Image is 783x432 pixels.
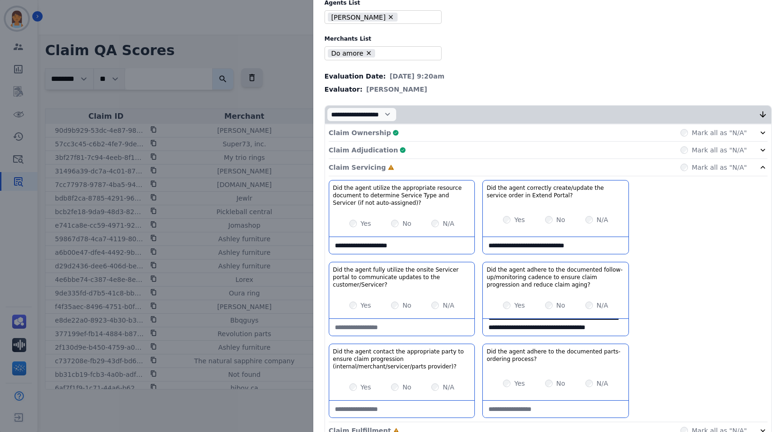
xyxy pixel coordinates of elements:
label: No [402,219,411,228]
button: Remove Do amore [365,50,372,57]
label: Yes [361,382,371,392]
label: No [402,301,411,310]
label: Merchants List [325,35,772,43]
button: Remove Edith Evans [387,14,394,21]
p: Claim Adjudication [329,145,398,155]
span: [DATE] 9:20am [390,72,444,81]
label: No [556,301,565,310]
label: No [556,379,565,388]
h3: Did the agent adhere to the documented follow-up/monitoring cadence to ensure claim progression a... [487,266,624,288]
label: N/A [597,301,608,310]
h3: Did the agent fully utilize the onsite Servicer portal to communicate updates to the customer/Ser... [333,266,471,288]
h3: Did the agent contact the appropriate party to ensure claim progression (internal/merchant/servic... [333,348,471,370]
label: Mark all as "N/A" [692,128,747,137]
label: No [556,215,565,224]
label: No [402,382,411,392]
label: Yes [514,379,525,388]
label: N/A [597,379,608,388]
li: [PERSON_NAME] [328,13,398,22]
label: Yes [514,215,525,224]
div: Evaluation Date: [325,72,772,81]
label: Yes [361,301,371,310]
label: Yes [361,219,371,228]
h3: Did the agent adhere to the documented parts-ordering process? [487,348,624,363]
h3: Did the agent utilize the appropriate resource document to determine Service Type and Servicer (i... [333,184,471,207]
label: Mark all as "N/A" [692,145,747,155]
label: N/A [443,301,454,310]
label: N/A [443,219,454,228]
label: Yes [514,301,525,310]
span: [PERSON_NAME] [366,85,427,94]
ul: selected options [327,48,436,59]
div: Evaluator: [325,85,772,94]
li: Do amore [328,49,375,58]
h3: Did the agent correctly create/update the service order in Extend Portal? [487,184,624,199]
p: Claim Ownership [329,128,391,137]
label: N/A [443,382,454,392]
label: N/A [597,215,608,224]
label: Mark all as "N/A" [692,163,747,172]
ul: selected options [327,12,436,23]
p: Claim Servicing [329,163,386,172]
